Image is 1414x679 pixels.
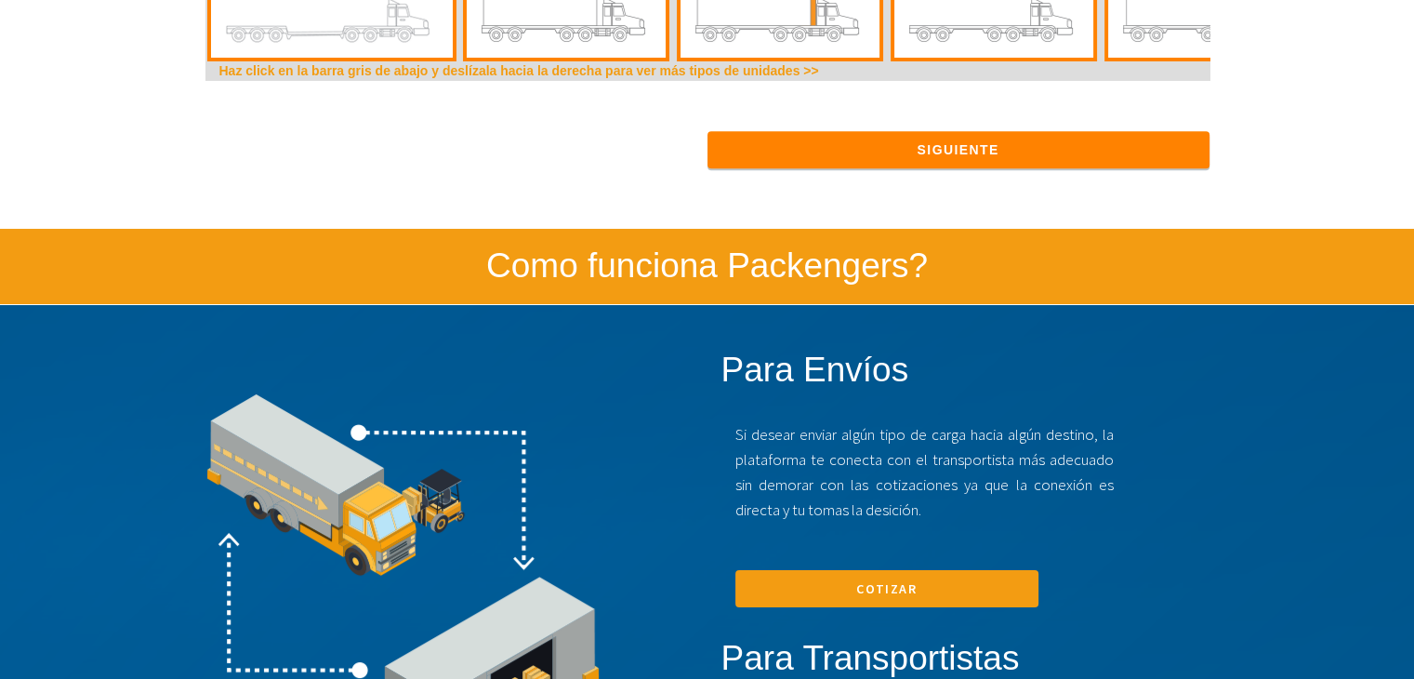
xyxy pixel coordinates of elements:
p: Si desear enviar algún tipo de carga hacia algún destino, la plataforma te conecta con el transpo... [735,422,1115,524]
h2: Como funciona Packengers? [178,247,1237,286]
h2: Para Transportistas [721,640,1209,678]
a: Cotizar [735,570,1038,607]
h2: Para Envíos [721,352,1209,390]
b: Haz click en la barra gris de abajo y deslízala hacia la derecha para ver más tipos de unidades >> [219,63,819,78]
button: Siguiente [707,131,1209,168]
iframe: Drift Widget Chat Controller [1321,586,1392,657]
